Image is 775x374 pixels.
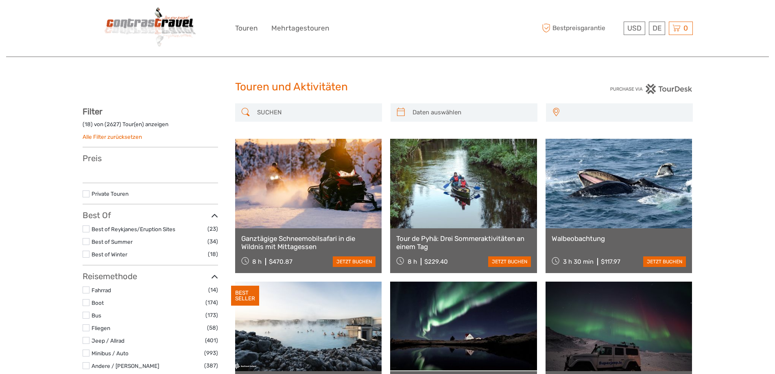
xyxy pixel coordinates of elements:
span: (58) [207,323,218,332]
a: Ganztägige Schneemobilsafari in die Wildnis mit Mittagessen [241,234,376,251]
a: Tour de Pyhä: Drei Sommeraktivitäten an einem Tag [396,234,531,251]
h3: Best Of [83,210,218,220]
div: $117.97 [601,258,620,265]
img: 3383-ee8cc717-9a6b-44c8-b5b4-ad8ebd777713_logo_big.png [104,6,196,50]
div: DE [649,22,665,35]
span: (18) [208,249,218,259]
a: Private Touren [92,190,129,197]
span: USD [627,24,642,32]
img: PurchaseViaTourDesk.png [610,84,692,94]
a: Best of Winter [92,251,127,258]
span: (387) [204,361,218,370]
a: Jeep / Allrad [92,337,124,344]
div: ( ) von ( ) Tour(en) anzeigen [83,120,218,133]
a: Boot [92,300,104,306]
span: (173) [205,311,218,320]
a: jetzt buchen [643,256,686,267]
strong: Filter [83,107,103,116]
a: Fliegen [92,325,110,331]
span: Bestpreisgarantie [540,22,622,35]
a: Minibus / Auto [92,350,129,357]
div: BEST SELLER [231,286,259,306]
h1: Touren und Aktivitäten [235,81,540,94]
a: Bus [92,312,101,319]
span: 8 h [408,258,417,265]
span: (23) [207,224,218,234]
span: (401) [205,336,218,345]
span: (993) [204,348,218,358]
a: Fahrrad [92,287,111,293]
span: 8 h [252,258,262,265]
div: $470.87 [269,258,293,265]
a: Andere / [PERSON_NAME] [92,363,159,369]
span: 0 [682,24,689,32]
label: 2627 [107,120,119,128]
a: Alle Filter zurücksetzen [83,133,142,140]
span: 3 h 30 min [563,258,594,265]
a: Walbeobachtung [552,234,686,243]
input: Daten auswählen [409,105,533,120]
a: jetzt buchen [333,256,375,267]
label: 18 [85,120,91,128]
h3: Reisemethode [83,271,218,281]
h3: Preis [83,153,218,163]
span: (14) [208,285,218,295]
a: Touren [235,22,258,34]
a: Best of Summer [92,238,133,245]
a: Best of Reykjanes/Eruption Sites [92,226,175,232]
input: SUCHEN [254,105,378,120]
a: Mehrtagestouren [271,22,329,34]
a: jetzt buchen [488,256,531,267]
span: (174) [205,298,218,307]
span: (34) [207,237,218,246]
div: $229.40 [424,258,448,265]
